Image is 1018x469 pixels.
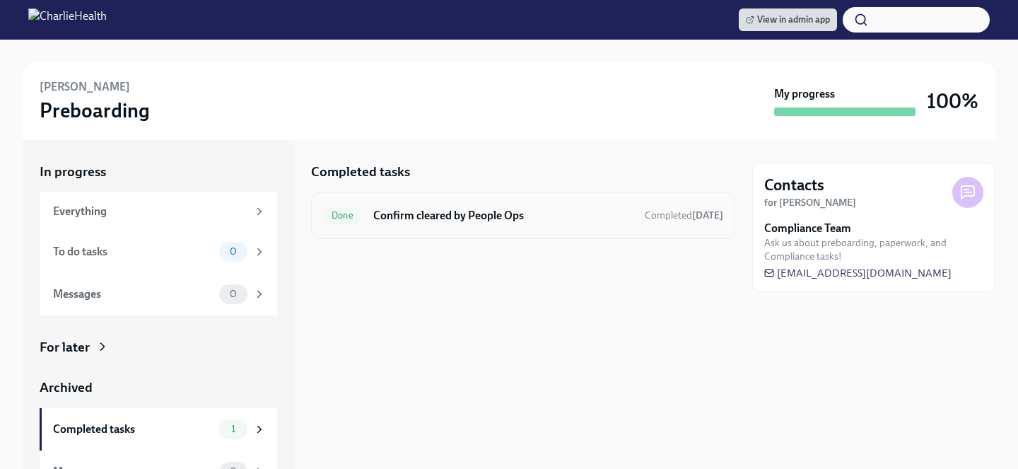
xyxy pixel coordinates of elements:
[40,273,277,315] a: Messages0
[746,13,830,27] span: View in admin app
[40,408,277,451] a: Completed tasks1
[645,209,723,222] span: August 6th, 2025 21:41
[223,424,244,434] span: 1
[739,8,837,31] a: View in admin app
[53,286,213,302] div: Messages
[927,88,978,114] h3: 100%
[764,236,983,263] span: Ask us about preboarding, paperwork, and Compliance tasks!
[764,266,952,280] a: [EMAIL_ADDRESS][DOMAIN_NAME]
[692,209,723,221] strong: [DATE]
[28,8,107,31] img: CharlieHealth
[40,192,277,231] a: Everything
[40,338,90,357] div: For later
[40,98,150,123] h3: Preboarding
[764,175,824,196] h4: Contacts
[40,163,277,181] a: In progress
[40,338,277,357] a: For later
[40,231,277,273] a: To do tasks0
[323,204,723,227] a: DoneConfirm cleared by People OpsCompleted[DATE]
[311,163,410,181] h5: Completed tasks
[221,246,245,257] span: 0
[764,221,851,236] strong: Compliance Team
[53,244,213,260] div: To do tasks
[774,86,835,102] strong: My progress
[40,378,277,397] a: Archived
[323,210,362,221] span: Done
[373,208,633,224] h6: Confirm cleared by People Ops
[645,209,723,221] span: Completed
[53,204,247,219] div: Everything
[764,197,856,209] strong: for [PERSON_NAME]
[53,422,213,437] div: Completed tasks
[40,79,130,95] h6: [PERSON_NAME]
[221,289,245,299] span: 0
